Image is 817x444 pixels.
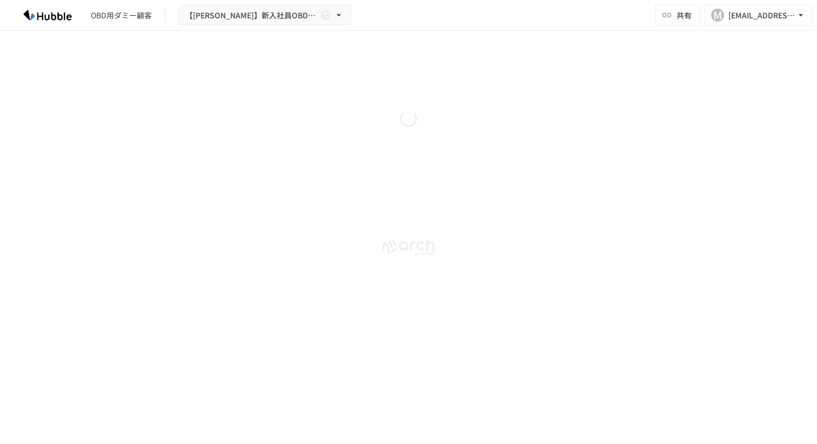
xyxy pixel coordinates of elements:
button: 【[PERSON_NAME]】新入社員OBD用Arch [178,5,351,26]
div: M [711,9,724,22]
button: 共有 [655,4,700,26]
span: 共有 [677,9,692,21]
div: OBD用ダミー顧客 [91,10,152,21]
div: [EMAIL_ADDRESS][PERSON_NAME][DOMAIN_NAME] [728,9,795,22]
img: HzDRNkGCf7KYO4GfwKnzITak6oVsp5RHeZBEM1dQFiQ [13,6,82,24]
span: 【[PERSON_NAME]】新入社員OBD用Arch [185,9,318,22]
button: M[EMAIL_ADDRESS][PERSON_NAME][DOMAIN_NAME] [705,4,813,26]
